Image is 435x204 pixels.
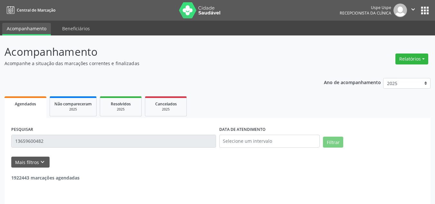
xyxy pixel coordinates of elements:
i: keyboard_arrow_down [39,159,46,166]
span: Resolvidos [111,101,131,107]
p: Acompanhe a situação das marcações correntes e finalizadas [5,60,303,67]
input: Selecione um intervalo [219,135,320,148]
span: Recepcionista da clínica [340,10,391,16]
div: Uspe Uspe [340,5,391,10]
a: Acompanhamento [2,23,51,35]
div: 2025 [54,107,92,112]
span: Cancelados [155,101,177,107]
i:  [410,6,417,13]
strong: 1922443 marcações agendadas [11,175,80,181]
button: apps [419,5,430,16]
span: Não compareceram [54,101,92,107]
label: PESQUISAR [11,125,33,135]
span: Agendados [15,101,36,107]
button: Relatórios [395,53,428,64]
p: Ano de acompanhamento [324,78,381,86]
a: Central de Marcação [5,5,55,15]
button:  [407,4,419,17]
p: Acompanhamento [5,44,303,60]
button: Filtrar [323,137,343,148]
button: Mais filtroskeyboard_arrow_down [11,157,50,168]
div: 2025 [105,107,137,112]
img: img [393,4,407,17]
span: Central de Marcação [17,7,55,13]
label: DATA DE ATENDIMENTO [219,125,266,135]
div: 2025 [150,107,182,112]
a: Beneficiários [58,23,94,34]
input: Nome, código do beneficiário ou CPF [11,135,216,148]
